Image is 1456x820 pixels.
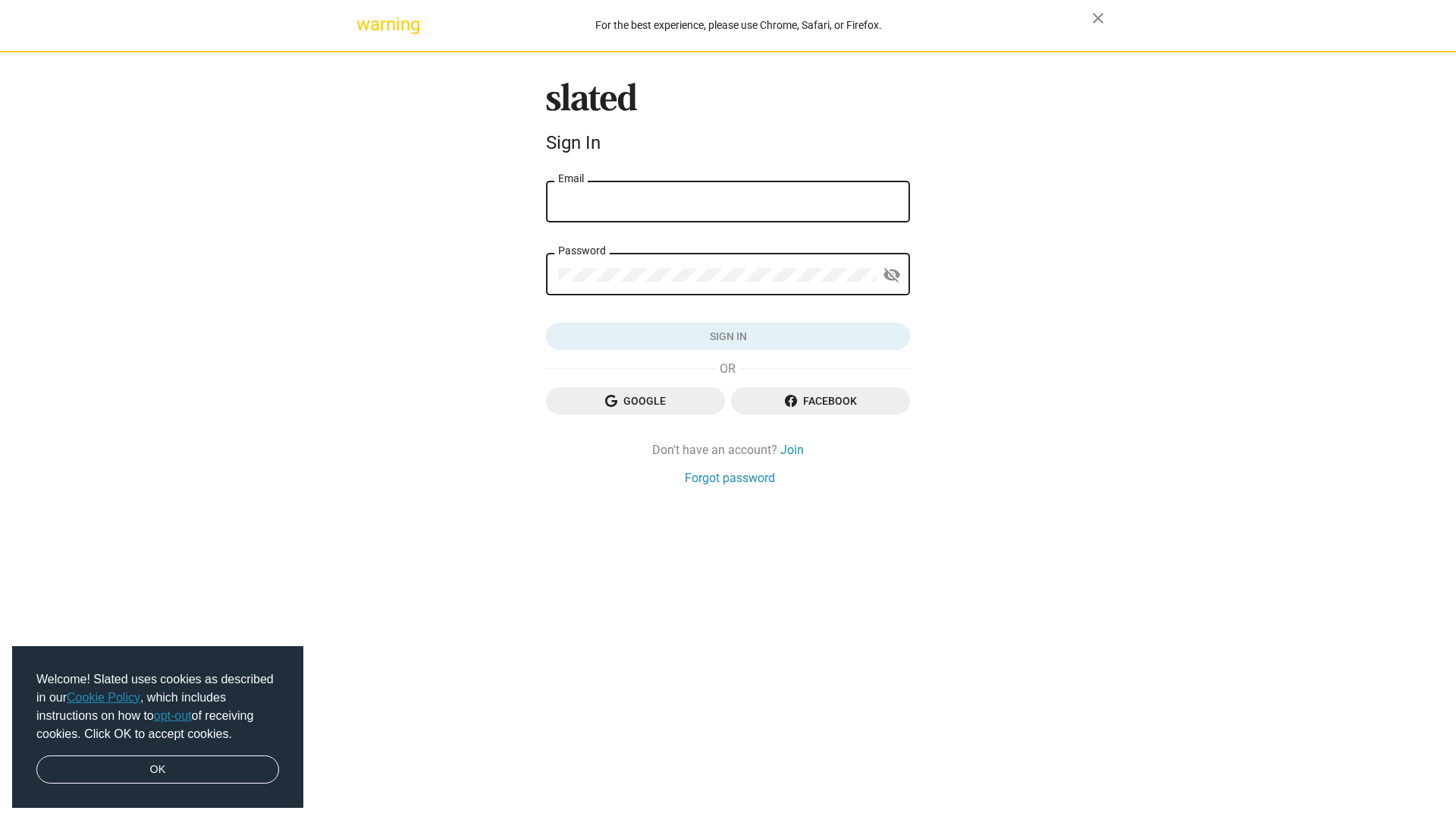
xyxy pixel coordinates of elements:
div: cookieconsent [12,646,303,809]
mat-icon: close [1089,9,1107,27]
a: dismiss cookie message [36,755,279,784]
div: For the best experience, please use Chrome, Safari, or Firefox. [385,15,1092,36]
span: Welcome! Slated uses cookies as described in our , which includes instructions on how to of recei... [36,670,279,743]
mat-icon: warning [356,15,375,33]
span: Google [558,387,713,415]
button: Google [546,387,725,415]
button: Facebook [731,387,910,415]
mat-icon: visibility_off [883,263,901,287]
div: Don't have an account? [546,442,910,458]
span: Facebook [743,387,898,415]
a: Cookie Policy [67,691,140,704]
a: Join [780,442,804,458]
button: Show password [877,260,907,291]
a: Forgot password [685,470,775,486]
div: Sign In [546,132,910,153]
sl-branding: Sign In [546,83,910,160]
a: opt-out [154,709,192,722]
